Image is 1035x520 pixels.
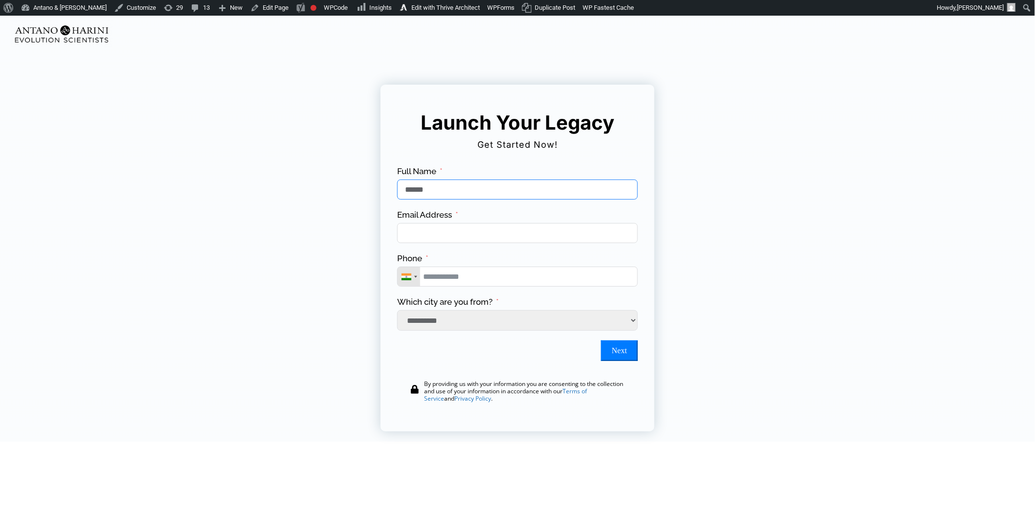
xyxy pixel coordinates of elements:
div: By providing us with your information you are consenting to the collection and use of your inform... [424,380,630,402]
label: Full Name [397,166,443,177]
label: Phone [397,253,428,264]
div: Telephone country code [398,267,420,286]
h2: Get Started Now! [396,136,639,154]
span: [PERSON_NAME] [957,4,1004,11]
input: Email Address [397,223,638,243]
label: Email Address [397,209,458,221]
div: Focus keyphrase not set [311,5,316,11]
a: Terms of Service [424,387,587,403]
button: Next [601,340,638,361]
span: Insights [369,4,392,11]
select: Which city are you from? [397,310,638,331]
input: Phone [397,267,638,287]
h5: Launch Your Legacy [415,111,620,135]
a: Privacy Policy [454,394,491,403]
img: Evolution-Scientist (2) [10,20,113,48]
label: Which city are you from? [397,296,499,308]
